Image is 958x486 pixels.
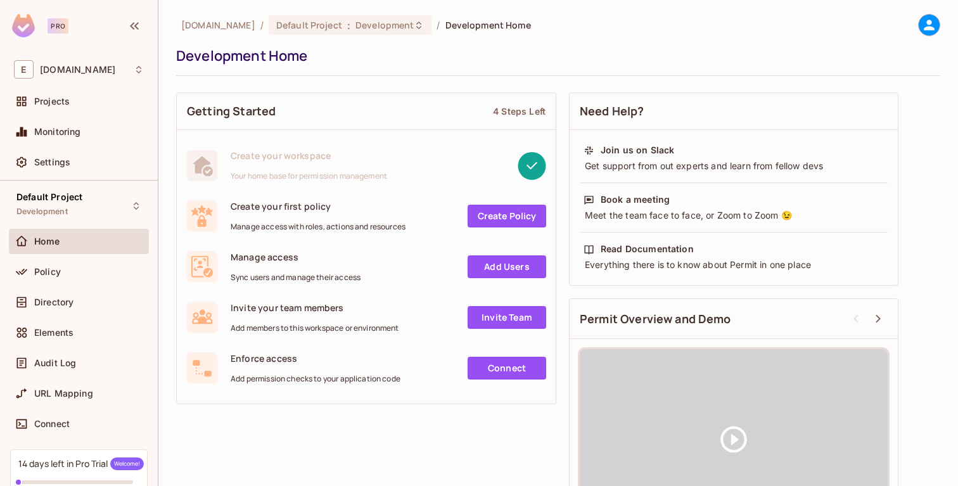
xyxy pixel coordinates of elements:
[231,272,361,283] span: Sync users and manage their access
[14,60,34,79] span: E
[493,105,546,117] div: 4 Steps Left
[584,259,884,271] div: Everything there is to know about Permit in one place
[580,103,644,119] span: Need Help?
[34,328,73,338] span: Elements
[40,65,115,75] span: Workspace: example.com
[34,236,60,246] span: Home
[584,160,884,172] div: Get support from out experts and learn from fellow devs
[34,388,93,399] span: URL Mapping
[12,14,35,37] img: SReyMgAAAABJRU5ErkJggg==
[468,357,546,380] a: Connect
[468,255,546,278] a: Add Users
[176,46,934,65] div: Development Home
[231,171,387,181] span: Your home base for permission management
[276,19,342,31] span: Default Project
[181,19,255,31] span: the active workspace
[260,19,264,31] li: /
[231,374,400,384] span: Add permission checks to your application code
[468,306,546,329] a: Invite Team
[468,205,546,227] a: Create Policy
[48,18,68,34] div: Pro
[34,96,70,106] span: Projects
[110,457,144,470] span: Welcome!
[601,144,674,157] div: Join us on Slack
[355,19,414,31] span: Development
[34,358,76,368] span: Audit Log
[231,222,406,232] span: Manage access with roles, actions and resources
[231,302,399,314] span: Invite your team members
[231,200,406,212] span: Create your first policy
[187,103,276,119] span: Getting Started
[584,209,884,222] div: Meet the team face to face, or Zoom to Zoom 😉
[437,19,440,31] li: /
[34,419,70,429] span: Connect
[231,150,387,162] span: Create your workspace
[18,457,144,470] div: 14 days left in Pro Trial
[580,311,731,327] span: Permit Overview and Demo
[347,20,351,30] span: :
[231,352,400,364] span: Enforce access
[34,127,81,137] span: Monitoring
[231,323,399,333] span: Add members to this workspace or environment
[34,267,61,277] span: Policy
[34,297,73,307] span: Directory
[445,19,531,31] span: Development Home
[34,157,70,167] span: Settings
[16,192,82,202] span: Default Project
[601,243,694,255] div: Read Documentation
[16,207,68,217] span: Development
[601,193,670,206] div: Book a meeting
[231,251,361,263] span: Manage access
